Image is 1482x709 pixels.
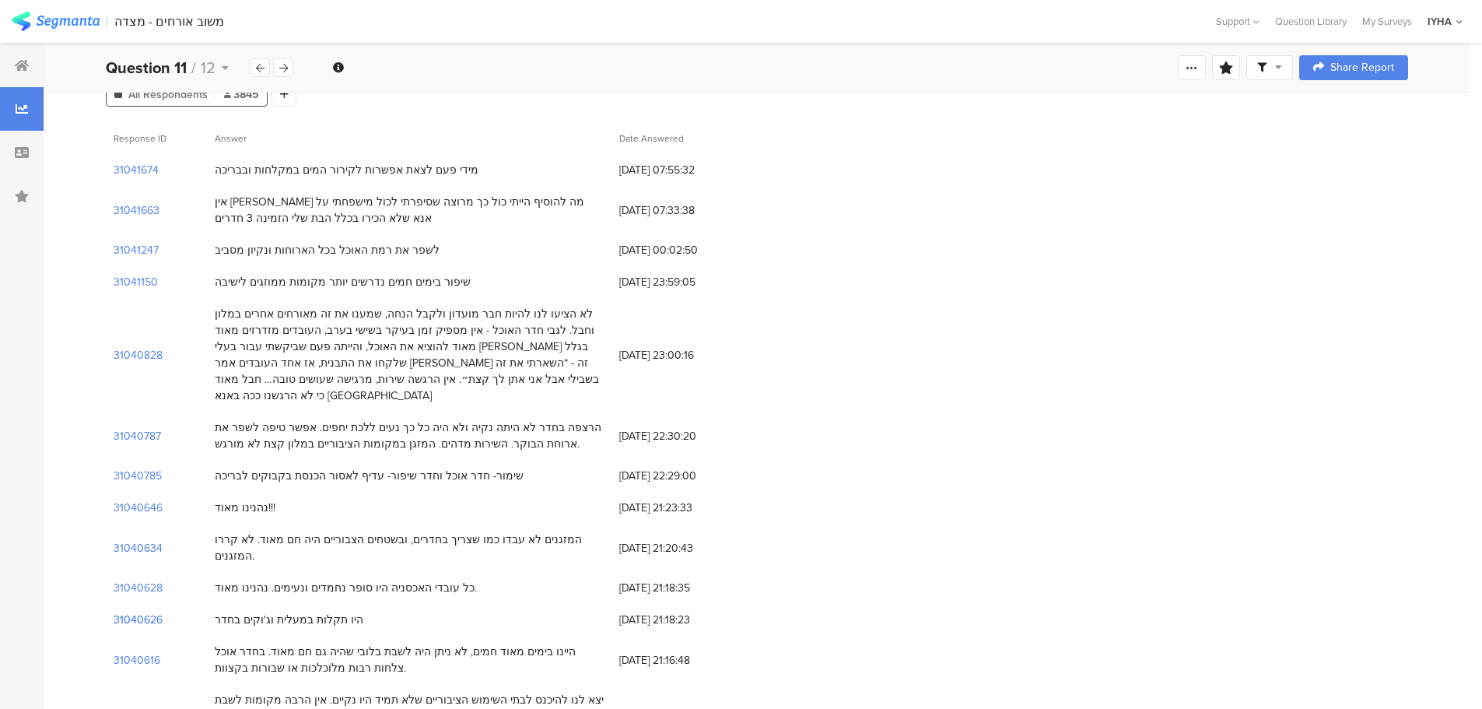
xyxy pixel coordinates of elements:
div: אין [PERSON_NAME] מה להוסיף הייתי כול כך מרוצה שסיפרתי לכול מישפחתי על אנא שלא הכירו בכלל הבת שלי... [215,194,604,226]
span: Date Answered [619,132,684,146]
span: [DATE] 21:20:43 [619,540,744,556]
span: [DATE] 21:16:48 [619,652,744,669]
span: [DATE] 21:23:33 [619,500,744,516]
section: 31040616 [114,652,160,669]
img: segmanta logo [12,12,100,31]
div: לשפר את רמת האוכל בכל הארוחות ונקיון מסביב [215,242,440,258]
span: [DATE] 00:02:50 [619,242,744,258]
span: Answer [215,132,247,146]
span: [DATE] 23:00:16 [619,347,744,363]
div: כל עובדי האכסניה היו סופר נחמדים ונעימים. נהנינו מאוד. [215,580,477,596]
div: לא הציעו לנו להיות חבר מועדון ולקבל הנחה, שמענו את זה מאורחים אחרים במלון וחבל. לגבי חדר האוכל - ... [215,306,604,404]
span: [DATE] 22:30:20 [619,428,744,444]
section: 31040626 [114,612,163,628]
span: [DATE] 21:18:23 [619,612,744,628]
span: 12 [201,56,215,79]
span: All Respondents [128,86,208,103]
section: 31041663 [114,202,159,219]
div: משוב אורחים - מצדה [114,14,224,29]
span: / [191,56,196,79]
a: My Surveys [1354,14,1420,29]
div: | [106,12,108,30]
div: שיפור בימים חמים נדרשים יותר מקומות ממוזגים לישיבה [215,274,471,290]
span: Response ID [114,132,166,146]
div: המזגנים לא עבדו כמו שצריך בחדרים, ובשטחים הצבוריים היה חם מאוד. לא קררו המזגנים. [215,532,604,564]
section: 31041247 [114,242,159,258]
span: [DATE] 21:18:35 [619,580,744,596]
section: 31040646 [114,500,163,516]
section: 31040787 [114,428,161,444]
section: 31041674 [114,162,159,178]
a: Question Library [1267,14,1354,29]
span: [DATE] 23:59:05 [619,274,744,290]
div: היינו בימים מאוד חמים, לא ניתן היה לשבת בלובי שהיה גם חם מאוד. בחדר אוכל צלחות רבות מלוכלכות או ש... [215,644,604,676]
section: 31040828 [114,347,163,363]
span: 3845 [224,86,259,103]
div: נהנינו מאוד!!! [215,500,275,516]
b: Question 11 [106,56,187,79]
section: 31041150 [114,274,158,290]
span: Share Report [1330,62,1394,73]
div: היו תקלות במעלית וג'וקים בחדר [215,612,363,628]
span: [DATE] 07:33:38 [619,202,744,219]
span: [DATE] 22:29:00 [619,468,744,484]
span: [DATE] 07:55:32 [619,162,744,178]
div: הרצפה בחדר לא היתה נקיה ולא היה כל כך נעים ללכת יחפים. אפשר טיפה לשפר את ארוחת הבוקר. השירות מדהי... [215,419,604,452]
section: 31040634 [114,540,163,556]
div: שימור- חדר אוכל וחדר שיפור- עדיף לאסור הכנסת בקבוקים לבריכה [215,468,524,484]
div: IYHA [1428,14,1452,29]
div: Support [1216,9,1260,33]
section: 31040785 [114,468,162,484]
div: מידי פעם לצאת אפשרות לקירור המים במקלחות ובבריכה [215,162,478,178]
section: 31040628 [114,580,163,596]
